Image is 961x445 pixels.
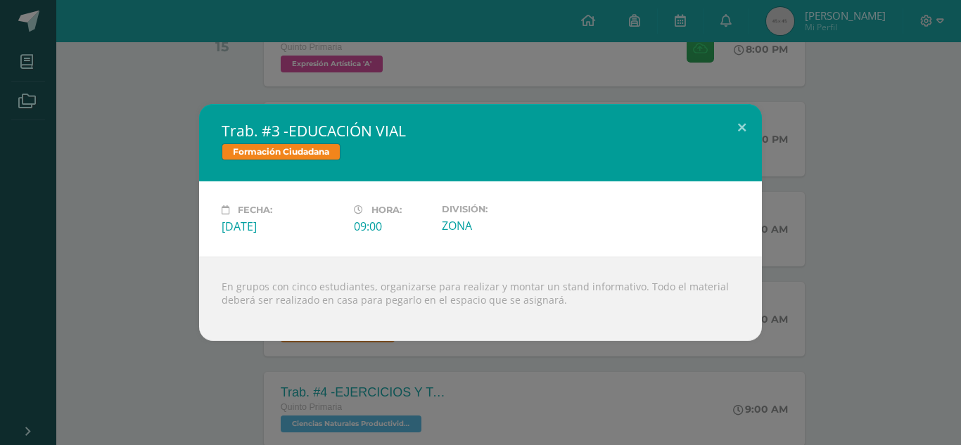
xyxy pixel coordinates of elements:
div: 09:00 [354,219,431,234]
button: Close (Esc) [722,104,762,152]
label: División: [442,204,563,214]
div: [DATE] [222,219,343,234]
div: En grupos con cinco estudiantes, organizarse para realizar y montar un stand informativo. Todo el... [199,257,762,341]
span: Fecha: [238,205,272,215]
span: Hora: [371,205,402,215]
h2: Trab. #3 -EDUCACIÓN VIAL [222,121,739,141]
span: Formación Ciudadana [222,143,341,160]
div: ZONA [442,218,563,233]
